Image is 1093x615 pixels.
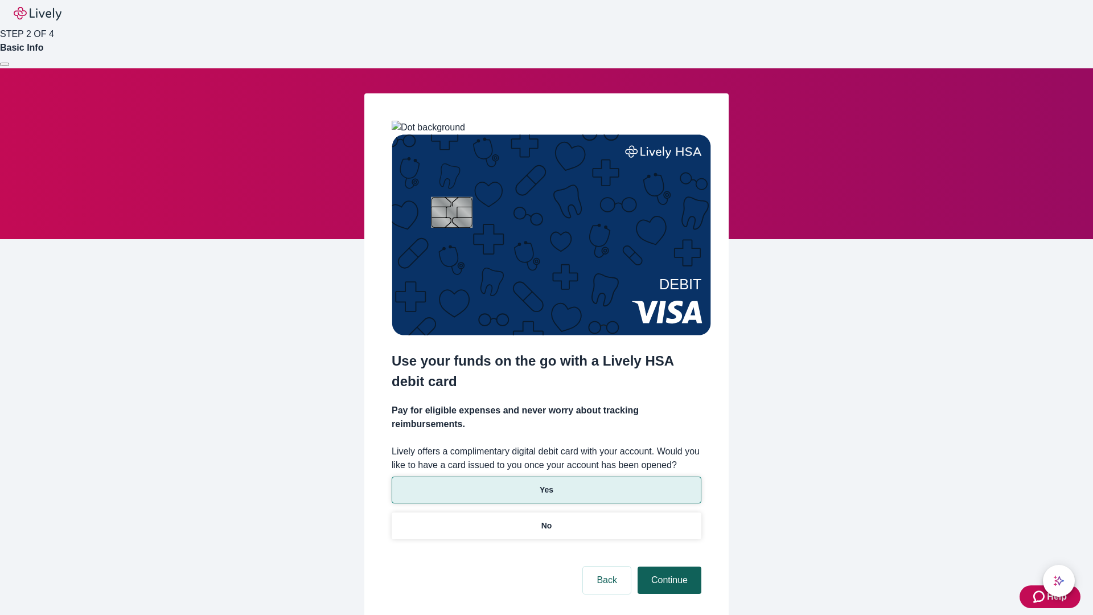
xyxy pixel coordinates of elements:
img: Dot background [392,121,465,134]
button: Zendesk support iconHelp [1020,585,1080,608]
button: chat [1043,565,1075,597]
h4: Pay for eligible expenses and never worry about tracking reimbursements. [392,404,701,431]
span: Help [1047,590,1067,604]
button: No [392,512,701,539]
svg: Lively AI Assistant [1053,575,1065,587]
button: Continue [638,567,701,594]
label: Lively offers a complimentary digital debit card with your account. Would you like to have a card... [392,445,701,472]
button: Yes [392,477,701,503]
img: Lively [14,7,61,20]
p: No [541,520,552,532]
h2: Use your funds on the go with a Lively HSA debit card [392,351,701,392]
img: Debit card [392,134,711,335]
p: Yes [540,484,553,496]
button: Back [583,567,631,594]
svg: Zendesk support icon [1033,590,1047,604]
